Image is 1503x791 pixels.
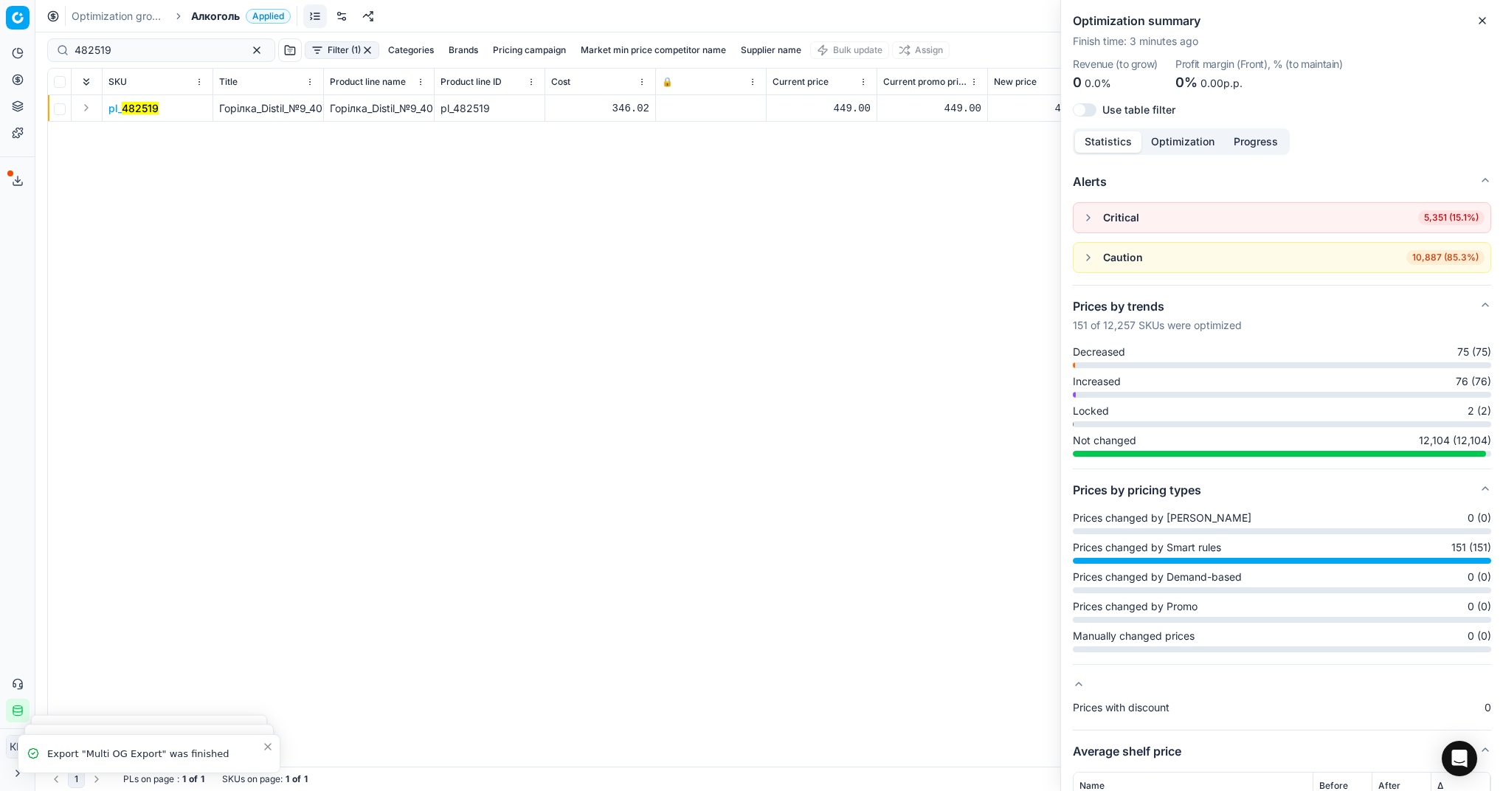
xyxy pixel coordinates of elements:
[1442,741,1477,776] div: Open Intercom Messenger
[201,773,204,785] strong: 1
[123,773,174,785] span: PLs on page
[72,9,291,24] nav: breadcrumb
[773,76,829,88] span: Current price
[1418,210,1485,225] span: 5,351 (15.1%)
[1200,77,1243,89] span: 0.00p.p.
[123,773,204,785] div: :
[1456,374,1491,389] span: 76 (76)
[108,101,159,116] span: pl_
[72,9,166,24] a: Optimization groups
[1175,75,1198,90] span: 0%
[1073,297,1242,315] h5: Prices by trends
[1073,433,1136,448] span: Not changed
[77,73,95,91] button: Expand all
[1468,404,1491,418] span: 2 (2)
[1102,105,1175,115] label: Use table filter
[994,76,1037,88] span: New price
[1073,374,1121,389] span: Increased
[1468,629,1491,643] span: 0 (0)
[1468,599,1491,614] span: 0 (0)
[1485,700,1491,715] span: 0
[735,41,807,59] button: Supplier name
[191,9,291,24] span: АлкогольApplied
[1175,59,1343,69] dt: Profit margin (Front), % (to maintain)
[1073,730,1491,772] button: Average shelf price
[1468,511,1491,525] span: 0 (0)
[222,773,283,785] span: SKUs on page :
[1073,540,1221,555] span: Prices changed by Smart rules
[1073,345,1125,359] span: Decreased
[292,773,301,785] strong: of
[892,41,950,59] button: Assign
[1073,12,1491,30] h2: Optimization summary
[1073,75,1082,90] span: 0
[382,41,440,59] button: Categories
[1419,433,1491,448] span: 12,104 (12,104)
[47,770,65,788] button: Go to previous page
[219,102,350,114] span: Горілка_Distil_№9_40%_1_л
[7,736,29,758] span: КM
[662,76,673,88] span: 🔒
[304,773,308,785] strong: 1
[551,101,649,116] div: 346.02
[994,101,1092,116] div: 449.00
[575,41,732,59] button: Market min price competitor name
[1075,131,1141,153] button: Statistics
[77,99,95,117] button: Expand
[75,43,236,58] input: Search by SKU or title
[1073,469,1491,511] button: Prices by pricing types
[1073,318,1242,333] p: 151 of 12,257 SKUs were optimized
[68,770,85,788] button: 1
[773,101,871,116] div: 449.00
[1073,700,1169,715] span: Prices with discount
[1103,250,1143,265] div: Caution
[1073,511,1491,664] div: Prices by pricing types
[1073,161,1491,202] button: Alerts
[883,101,981,116] div: 449.00
[305,41,379,59] button: Filter (1)
[122,102,159,114] mark: 482519
[330,76,406,88] span: Product line name
[1073,599,1198,614] span: Prices changed by Promo
[1103,210,1139,225] div: Critical
[219,76,238,88] span: Title
[1085,77,1111,89] span: 0.0%
[1073,511,1251,525] span: Prices changed by [PERSON_NAME]
[330,101,428,116] div: Горілка_Distil_№9_40%_1_л
[1073,34,1491,49] p: Finish time : 3 minutes ago
[810,41,889,59] button: Bulk update
[1224,131,1288,153] button: Progress
[47,770,106,788] nav: pagination
[47,747,262,761] div: Export "Multi OG Export" was finished
[1073,59,1158,69] dt: Revenue (to grow)
[440,101,539,116] div: pl_482519
[189,773,198,785] strong: of
[883,76,967,88] span: Current promo price
[88,770,106,788] button: Go to next page
[108,76,127,88] span: SKU
[487,41,572,59] button: Pricing campaign
[1073,629,1195,643] span: Manually changed prices
[182,773,186,785] strong: 1
[1073,570,1242,584] span: Prices changed by Demand-based
[1141,131,1224,153] button: Optimization
[1073,404,1109,418] span: Locked
[1073,202,1491,285] div: Alerts
[6,735,30,759] button: КM
[1406,250,1485,265] span: 10,887 (85.3%)
[246,9,291,24] span: Applied
[1468,570,1491,584] span: 0 (0)
[443,41,484,59] button: Brands
[286,773,289,785] strong: 1
[191,9,240,24] span: Алкоголь
[1451,540,1491,555] span: 151 (151)
[108,101,159,116] button: pl_482519
[1073,286,1491,345] button: Prices by trends151 of 12,257 SKUs were optimized
[259,738,277,756] button: Close toast
[1073,345,1491,469] div: Prices by trends151 of 12,257 SKUs were optimized
[1457,345,1491,359] span: 75 (75)
[551,76,570,88] span: Cost
[440,76,502,88] span: Product line ID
